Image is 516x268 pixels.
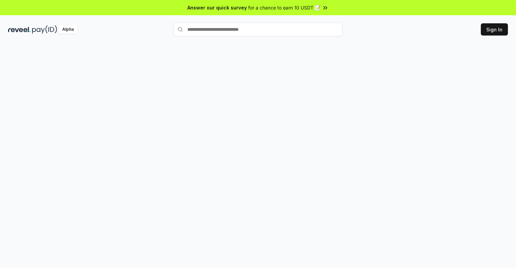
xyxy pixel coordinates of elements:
[481,23,508,35] button: Sign In
[187,4,247,11] span: Answer our quick survey
[32,25,57,34] img: pay_id
[248,4,321,11] span: for a chance to earn 10 USDT 📝
[58,25,77,34] div: Alpha
[8,25,31,34] img: reveel_dark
